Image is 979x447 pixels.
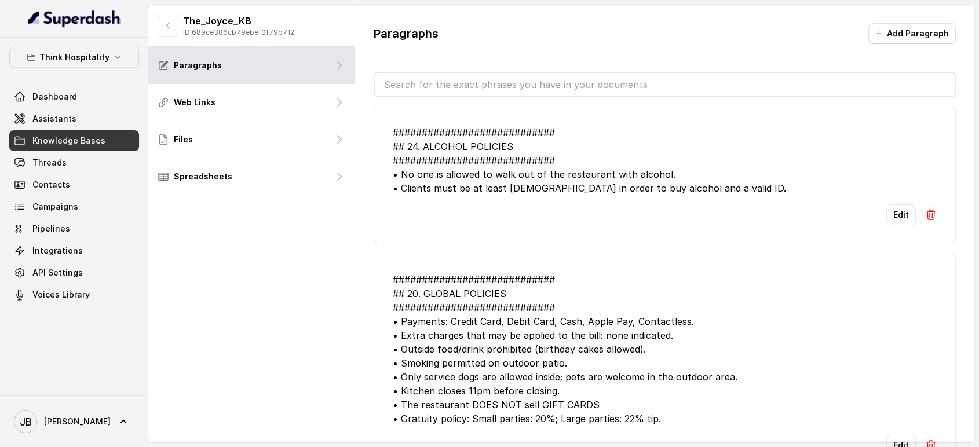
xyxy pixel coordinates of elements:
button: Add Paragraph [868,23,956,44]
text: JB [20,416,32,428]
img: light.svg [28,9,121,28]
p: Spreadsheets [174,171,232,182]
p: Paragraphs [174,60,222,71]
span: Dashboard [32,91,77,102]
p: The_Joyce_KB [183,14,294,28]
a: API Settings [9,262,139,283]
button: Edit [886,204,916,225]
p: Web Links [174,97,215,108]
span: Campaigns [32,201,78,212]
button: Think Hospitality [9,47,139,68]
p: Paragraphs [374,25,439,42]
span: [PERSON_NAME] [44,416,111,427]
span: Knowledge Bases [32,135,105,146]
a: Pipelines [9,218,139,239]
a: Voices Library [9,284,139,305]
div: ############################ ## 24. ALCOHOL POLICIES ############################ • No one is all... [393,126,937,195]
input: Search for the exact phrases you have in your documents [375,73,955,96]
span: Pipelines [32,223,70,235]
span: Voices Library [32,289,90,301]
a: Knowledge Bases [9,130,139,151]
img: Delete [925,209,937,221]
a: Integrations [9,240,139,261]
a: [PERSON_NAME] [9,405,139,438]
a: Contacts [9,174,139,195]
p: Files [174,134,193,145]
a: Dashboard [9,86,139,107]
div: ############################ ## 20. GLOBAL POLICIES ############################ • Payments: Cred... [393,273,937,426]
a: Threads [9,152,139,173]
span: Contacts [32,179,70,190]
p: ID: 689ce386cb79ebef0f79b712 [183,28,294,37]
a: Assistants [9,108,139,129]
a: Campaigns [9,196,139,217]
span: Threads [32,157,67,168]
span: Integrations [32,245,83,257]
p: Think Hospitality [39,50,109,64]
span: API Settings [32,267,83,279]
span: Assistants [32,113,76,124]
